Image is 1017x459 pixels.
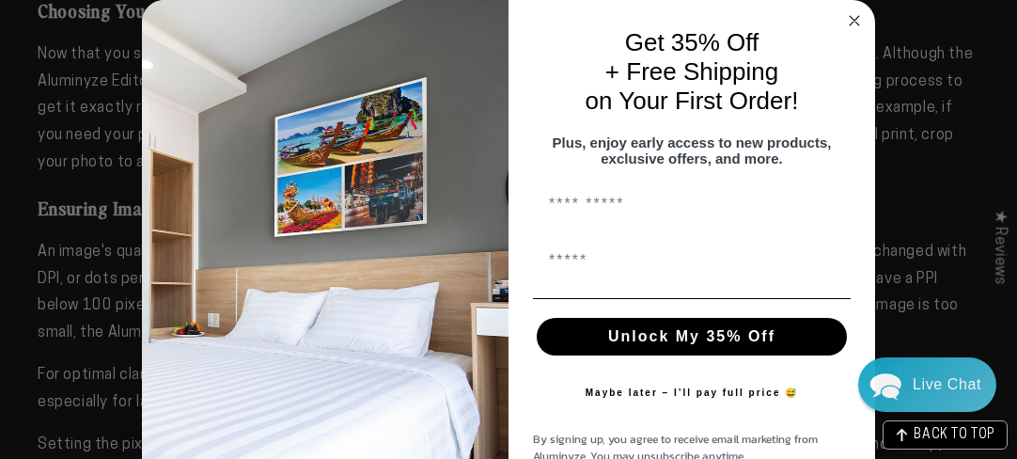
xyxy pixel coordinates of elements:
[605,57,778,86] span: + Free Shipping
[586,87,799,115] span: on Your First Order!
[843,9,866,32] button: Close dialog
[858,357,996,412] div: Chat widget toggle
[914,429,995,442] span: BACK TO TOP
[625,28,759,56] span: Get 35% Off
[913,357,981,412] div: Contact Us Directly
[533,298,851,299] img: underline
[553,135,832,166] span: Plus, enjoy early access to new products, exclusive offers, and more.
[576,374,808,412] button: Maybe later – I’ll pay full price 😅
[537,318,847,356] button: Unlock My 35% Off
